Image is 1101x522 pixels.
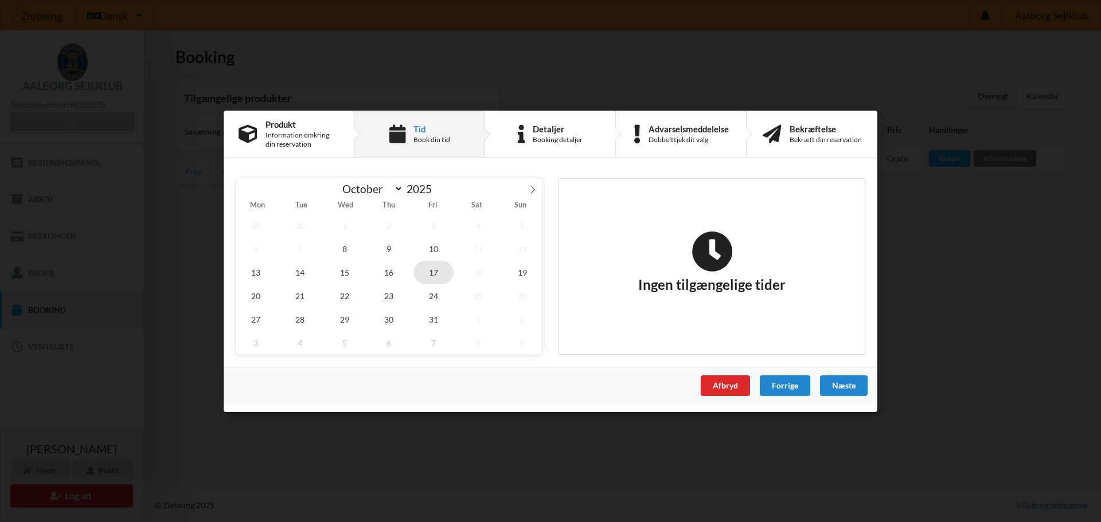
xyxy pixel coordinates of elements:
div: Afbryd [701,375,750,395]
span: October 26, 2025 [502,284,542,307]
span: November 4, 2025 [280,331,321,354]
div: Book din tid [413,135,450,144]
span: November 3, 2025 [236,331,276,354]
span: October 13, 2025 [236,260,276,284]
span: November 2, 2025 [502,307,542,331]
span: October 18, 2025 [458,260,498,284]
span: November 8, 2025 [458,331,498,354]
div: Dobbelttjek dit valg [649,135,729,144]
span: October 15, 2025 [325,260,365,284]
span: October 9, 2025 [369,237,409,260]
select: Month [337,182,404,196]
div: Detaljer [533,124,583,133]
div: Booking detaljer [533,135,583,144]
span: October 21, 2025 [280,284,321,307]
span: Thu [367,202,411,209]
span: October 11, 2025 [458,237,498,260]
span: September 29, 2025 [236,213,276,237]
span: October 6, 2025 [236,237,276,260]
div: Forrige [760,375,810,395]
span: Wed [323,202,367,209]
span: October 2, 2025 [369,213,409,237]
input: Year [403,182,441,195]
span: October 30, 2025 [369,307,409,331]
span: October 5, 2025 [502,213,542,237]
span: October 12, 2025 [502,237,542,260]
span: October 24, 2025 [413,284,454,307]
span: Fri [411,202,455,209]
span: October 7, 2025 [280,237,321,260]
span: October 1, 2025 [325,213,365,237]
div: Advarselsmeddelelse [649,124,729,133]
span: Mon [236,202,279,209]
span: October 25, 2025 [458,284,498,307]
span: November 5, 2025 [325,331,365,354]
span: October 19, 2025 [502,260,542,284]
span: October 4, 2025 [458,213,498,237]
span: October 28, 2025 [280,307,321,331]
span: November 9, 2025 [502,331,542,354]
span: September 30, 2025 [280,213,321,237]
span: October 22, 2025 [325,284,365,307]
div: Næste [820,375,868,395]
div: Produkt [266,119,339,128]
span: November 1, 2025 [458,307,498,331]
span: October 14, 2025 [280,260,321,284]
h2: Ingen tilgængelige tider [638,230,786,293]
span: October 23, 2025 [369,284,409,307]
div: Bekræftelse [790,124,862,133]
span: October 8, 2025 [325,237,365,260]
span: October 20, 2025 [236,284,276,307]
span: October 17, 2025 [413,260,454,284]
span: October 29, 2025 [325,307,365,331]
span: October 3, 2025 [413,213,454,237]
span: October 27, 2025 [236,307,276,331]
div: Bekræft din reservation [790,135,862,144]
span: November 6, 2025 [369,331,409,354]
span: November 7, 2025 [413,331,454,354]
span: October 31, 2025 [413,307,454,331]
span: Tue [279,202,323,209]
span: Sun [499,202,542,209]
span: October 16, 2025 [369,260,409,284]
div: Tid [413,124,450,133]
span: Sat [455,202,498,209]
div: Information omkring din reservation [266,131,339,149]
span: October 10, 2025 [413,237,454,260]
